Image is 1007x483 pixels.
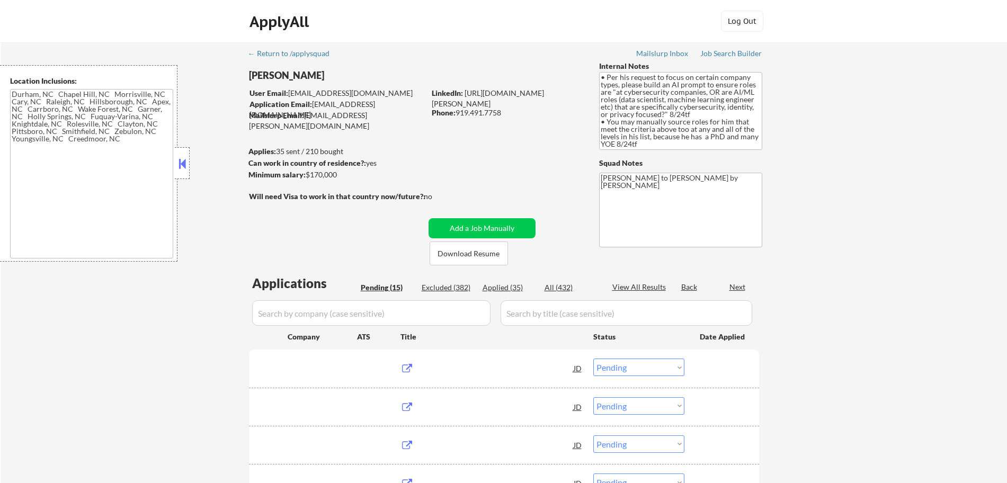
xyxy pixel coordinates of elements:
[573,359,583,378] div: JD
[599,158,762,168] div: Squad Notes
[249,69,467,82] div: [PERSON_NAME]
[249,100,312,109] strong: Application Email:
[249,88,425,99] div: [EMAIL_ADDRESS][DOMAIN_NAME]
[361,282,414,293] div: Pending (15)
[432,108,582,118] div: 919.491.7758
[429,218,536,238] button: Add a Job Manually
[252,300,491,326] input: Search by company (case sensitive)
[593,327,684,346] div: Status
[721,11,763,32] button: Log Out
[249,13,312,31] div: ApplyAll
[10,76,173,86] div: Location Inclusions:
[248,147,276,156] strong: Applies:
[248,170,306,179] strong: Minimum salary:
[573,397,583,416] div: JD
[249,110,425,131] div: [EMAIL_ADDRESS][PERSON_NAME][DOMAIN_NAME]
[288,332,357,342] div: Company
[700,49,762,60] a: Job Search Builder
[357,332,400,342] div: ATS
[700,332,746,342] div: Date Applied
[249,192,425,201] strong: Will need Visa to work in that country now/future?:
[400,332,583,342] div: Title
[636,50,689,57] div: Mailslurp Inbox
[248,158,422,168] div: yes
[432,88,463,97] strong: LinkedIn:
[422,282,475,293] div: Excluded (382)
[501,300,752,326] input: Search by title (case sensitive)
[681,282,698,292] div: Back
[573,435,583,454] div: JD
[249,111,304,120] strong: Mailslurp Email:
[483,282,536,293] div: Applied (35)
[700,50,762,57] div: Job Search Builder
[545,282,598,293] div: All (432)
[432,88,544,108] a: [URL][DOMAIN_NAME][PERSON_NAME]
[432,108,456,117] strong: Phone:
[636,49,689,60] a: Mailslurp Inbox
[612,282,669,292] div: View All Results
[248,50,340,57] div: ← Return to /applysquad
[729,282,746,292] div: Next
[424,191,454,202] div: no
[248,169,425,180] div: $170,000
[248,158,366,167] strong: Can work in country of residence?:
[249,88,288,97] strong: User Email:
[430,241,508,265] button: Download Resume
[252,277,357,290] div: Applications
[599,61,762,71] div: Internal Notes
[248,146,425,157] div: 35 sent / 210 bought
[249,99,425,120] div: [EMAIL_ADDRESS][DOMAIN_NAME]
[248,49,340,60] a: ← Return to /applysquad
